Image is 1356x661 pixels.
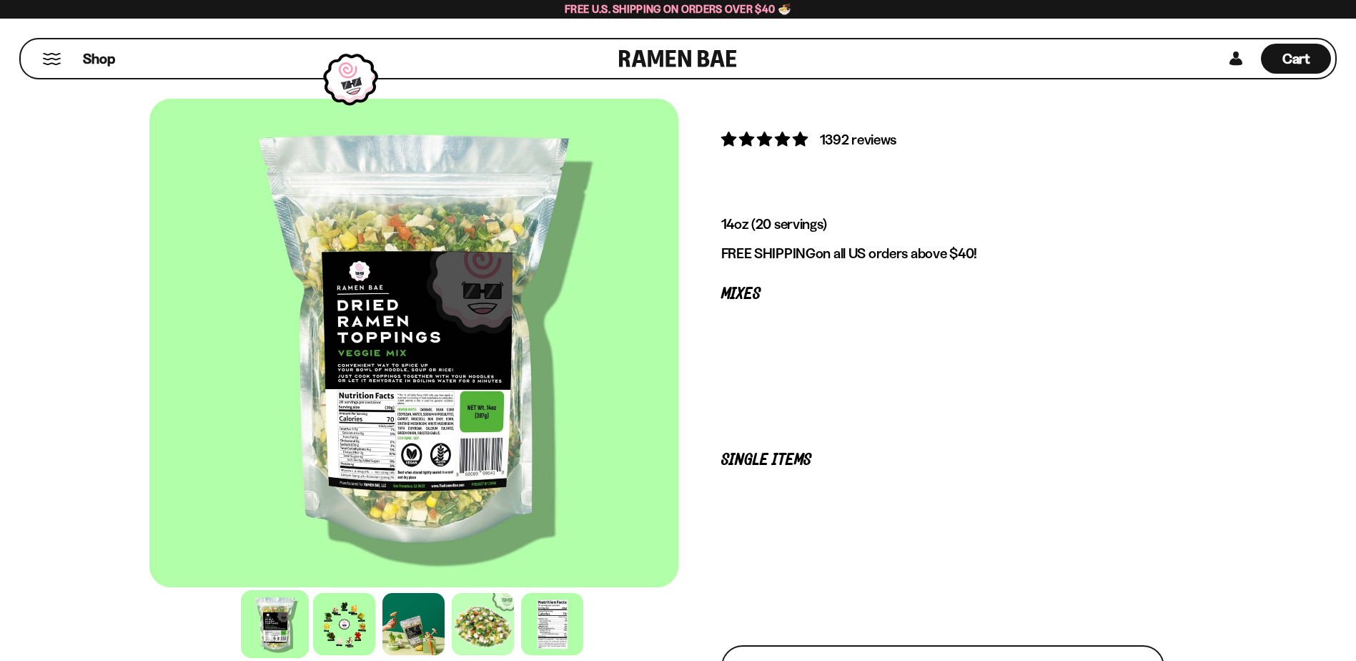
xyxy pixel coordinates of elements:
[721,245,816,262] strong: FREE SHIPPING
[721,245,1164,263] p: on all US orders above $40!
[721,288,1164,301] p: Mixes
[83,44,115,74] a: Shop
[565,2,791,16] span: Free U.S. Shipping on Orders over $40 🍜
[721,130,811,148] span: 4.76 stars
[1282,50,1310,67] span: Cart
[1261,39,1331,78] a: Cart
[721,215,1164,233] p: 14oz (20 servings)
[820,131,897,148] span: 1392 reviews
[42,53,61,65] button: Mobile Menu Trigger
[83,49,115,69] span: Shop
[721,454,1164,467] p: Single Items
